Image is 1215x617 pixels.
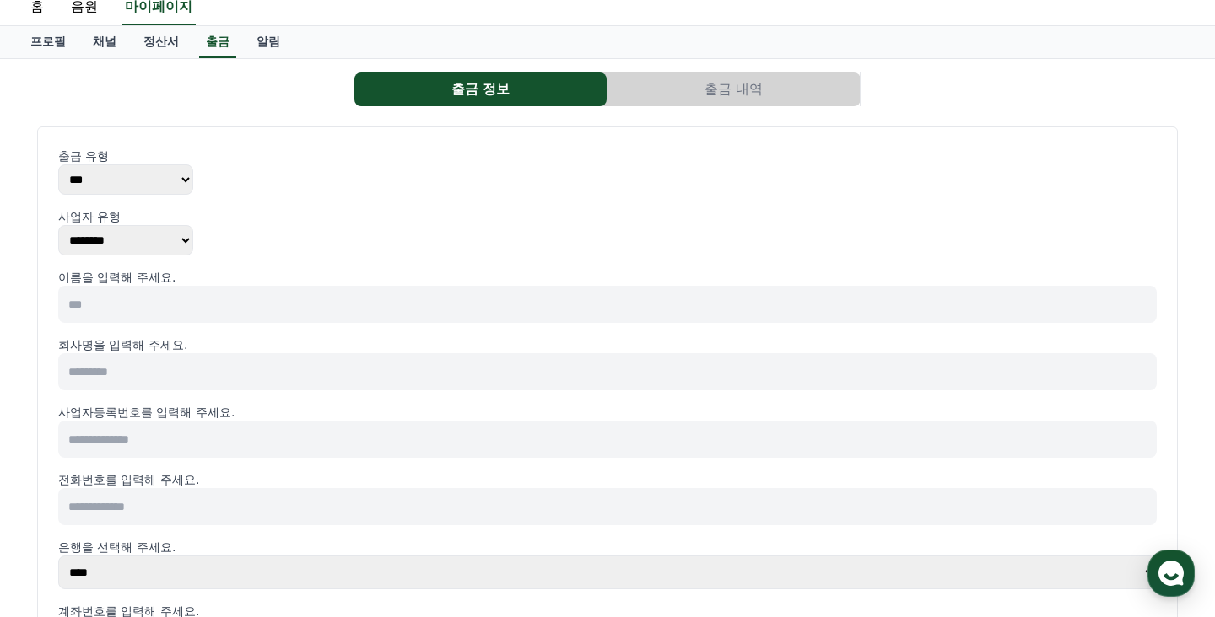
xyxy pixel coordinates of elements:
[243,26,294,58] a: 알림
[111,477,218,519] a: 대화
[130,26,192,58] a: 정산서
[5,477,111,519] a: 홈
[607,72,860,106] button: 출금 내역
[58,336,1157,353] p: 회사명을 입력해 주세요.
[58,269,1157,286] p: 이름을 입력해 주세요.
[261,502,281,516] span: 설정
[58,404,1157,421] p: 사업자등록번호를 입력해 주세요.
[53,502,63,516] span: 홈
[58,208,1157,225] p: 사업자 유형
[58,539,1157,555] p: 은행을 선택해 주세요.
[199,26,236,58] a: 출금
[17,26,79,58] a: 프로필
[154,503,175,517] span: 대화
[79,26,130,58] a: 채널
[58,148,1157,164] p: 출금 유형
[58,471,1157,488] p: 전화번호를 입력해 주세요.
[354,72,607,106] a: 출금 정보
[354,72,607,106] button: 출금 정보
[218,477,324,519] a: 설정
[607,72,861,106] a: 출금 내역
